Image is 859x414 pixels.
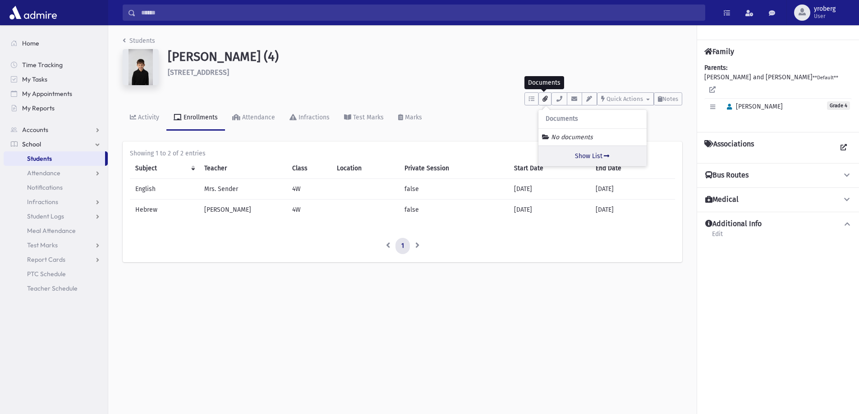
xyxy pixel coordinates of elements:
th: End Date [590,158,675,179]
input: Search [136,5,705,21]
a: Test Marks [337,105,391,131]
a: Activity [123,105,166,131]
div: Showing 1 to 2 of 2 entries [130,149,675,158]
td: false [399,179,509,200]
td: 4W [287,179,331,200]
span: Grade 4 [827,101,850,110]
a: School [4,137,108,151]
h4: Medical [705,195,739,205]
button: Additional Info [704,219,852,229]
h4: Additional Info [705,219,762,229]
span: Meal Attendance [27,227,76,235]
td: 4W [287,200,331,220]
span: My Tasks [22,75,47,83]
h4: Associations [704,140,754,156]
a: 1 [395,238,410,254]
b: Parents: [704,64,727,72]
span: Home [22,39,39,47]
th: Teacher [199,158,287,179]
div: No documents [542,132,643,142]
td: Hebrew [130,200,199,220]
a: Infractions [4,195,108,209]
span: Attendance [27,169,60,177]
th: Class [287,158,331,179]
a: Infractions [282,105,337,131]
td: [DATE] [509,179,590,200]
a: Edit [712,229,723,245]
td: [PERSON_NAME] [199,200,287,220]
a: Students [4,151,105,166]
nav: breadcrumb [123,36,155,49]
a: Attendance [4,166,108,180]
div: Test Marks [351,114,384,121]
h1: [PERSON_NAME] (4) [168,49,682,64]
span: School [22,140,41,148]
span: Time Tracking [22,61,63,69]
button: Bus Routes [704,171,852,180]
div: Attendance [240,114,275,121]
a: Enrollments [166,105,225,131]
a: Show List [538,146,647,166]
div: [PERSON_NAME] and [PERSON_NAME] [704,63,852,125]
a: Notifications [4,180,108,195]
span: Documents [546,115,578,123]
td: English [130,179,199,200]
a: Report Cards [4,252,108,267]
span: Student Logs [27,212,64,220]
div: Infractions [297,114,330,121]
td: [DATE] [590,200,675,220]
td: [DATE] [590,179,675,200]
span: Quick Actions [606,96,643,102]
a: PTC Schedule [4,267,108,281]
a: View all Associations [836,140,852,156]
span: Teacher Schedule [27,284,78,292]
img: AdmirePro [7,4,59,22]
div: Documents [524,76,564,89]
a: Home [4,36,108,50]
span: User [814,13,836,20]
span: Notifications [27,183,63,191]
a: Meal Attendance [4,223,108,238]
a: Students [123,37,155,45]
th: Start Date [509,158,590,179]
h4: Family [704,47,734,56]
td: false [399,200,509,220]
h6: [STREET_ADDRESS] [168,68,682,77]
a: Accounts [4,123,108,137]
th: Subject [130,158,199,179]
span: Report Cards [27,255,65,264]
span: yroberg [814,5,836,13]
a: Test Marks [4,238,108,252]
span: Accounts [22,126,48,134]
span: My Reports [22,104,55,112]
a: Marks [391,105,429,131]
span: My Appointments [22,90,72,98]
th: Private Session [399,158,509,179]
th: Location [331,158,399,179]
div: Enrollments [182,114,218,121]
h4: Bus Routes [705,171,749,180]
div: Marks [403,114,422,121]
td: [DATE] [509,200,590,220]
a: My Appointments [4,86,108,101]
button: Quick Actions [597,92,654,105]
span: Notes [662,96,678,102]
span: Students [27,155,52,163]
span: [PERSON_NAME] [723,103,783,110]
td: Mrs. Sender [199,179,287,200]
a: Teacher Schedule [4,281,108,296]
a: My Reports [4,101,108,115]
button: Medical [704,195,852,205]
button: Notes [654,92,682,105]
span: PTC Schedule [27,270,66,278]
div: Activity [136,114,159,121]
a: My Tasks [4,72,108,86]
a: Attendance [225,105,282,131]
span: Infractions [27,198,58,206]
a: Student Logs [4,209,108,223]
a: Time Tracking [4,58,108,72]
span: Test Marks [27,241,58,249]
